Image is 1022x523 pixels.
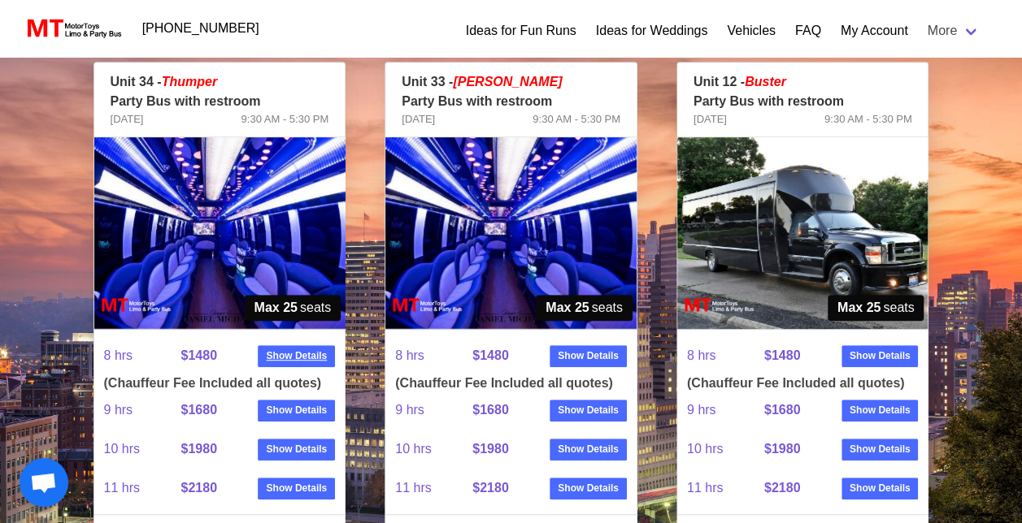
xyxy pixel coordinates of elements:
[180,348,217,362] strong: $1480
[850,481,911,495] strong: Show Details
[402,111,435,128] span: [DATE]
[266,442,327,456] strong: Show Details
[558,403,619,417] strong: Show Details
[558,481,619,495] strong: Show Details
[546,298,589,318] strong: Max 25
[395,336,472,375] span: 8 hrs
[677,137,928,329] img: 12%2001.jpg
[402,72,620,92] p: Unit 33 -
[841,21,908,41] a: My Account
[180,403,217,417] strong: $1680
[245,295,341,321] span: seats
[453,75,562,89] em: [PERSON_NAME]
[94,137,346,329] img: 34%2002.jpg
[180,442,217,456] strong: $1980
[764,403,801,417] strong: $1680
[111,72,329,92] p: Unit 34 -
[694,72,912,92] p: Unit 12 -
[395,391,472,430] span: 9 hrs
[266,348,327,363] strong: Show Details
[104,469,181,508] span: 11 hrs
[20,458,68,507] div: Open chat
[111,92,329,111] p: Party Bus with restroom
[828,295,924,321] span: seats
[745,75,786,89] em: Buster
[850,442,911,456] strong: Show Details
[395,469,472,508] span: 11 hrs
[694,92,912,111] p: Party Bus with restroom
[266,481,327,495] strong: Show Details
[850,348,911,363] strong: Show Details
[795,21,821,41] a: FAQ
[694,111,727,128] span: [DATE]
[395,375,627,391] h4: (Chauffeur Fee Included all quotes)
[558,442,619,456] strong: Show Details
[687,336,764,375] span: 8 hrs
[385,137,637,329] img: 33%2002.jpg
[687,375,919,391] h4: (Chauffeur Fee Included all quotes)
[764,481,801,495] strong: $2180
[466,21,576,41] a: Ideas for Fun Runs
[558,348,619,363] strong: Show Details
[180,481,217,495] strong: $2180
[111,111,144,128] span: [DATE]
[472,403,509,417] strong: $1680
[104,391,181,430] span: 9 hrs
[472,481,509,495] strong: $2180
[241,111,328,128] span: 9:30 AM - 5:30 PM
[104,336,181,375] span: 8 hrs
[727,21,776,41] a: Vehicles
[687,391,764,430] span: 9 hrs
[837,298,881,318] strong: Max 25
[395,430,472,469] span: 10 hrs
[23,17,123,40] img: MotorToys Logo
[133,12,269,45] a: [PHONE_NUMBER]
[472,348,509,362] strong: $1480
[536,295,633,321] span: seats
[687,469,764,508] span: 11 hrs
[104,375,336,391] h4: (Chauffeur Fee Included all quotes)
[764,348,801,362] strong: $1480
[850,403,911,417] strong: Show Details
[918,15,989,47] a: More
[596,21,708,41] a: Ideas for Weddings
[764,442,801,456] strong: $1980
[533,111,620,128] span: 9:30 AM - 5:30 PM
[162,75,217,89] em: Thumper
[472,442,509,456] strong: $1980
[254,298,298,318] strong: Max 25
[824,111,912,128] span: 9:30 AM - 5:30 PM
[266,403,327,417] strong: Show Details
[687,430,764,469] span: 10 hrs
[104,430,181,469] span: 10 hrs
[402,92,620,111] p: Party Bus with restroom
